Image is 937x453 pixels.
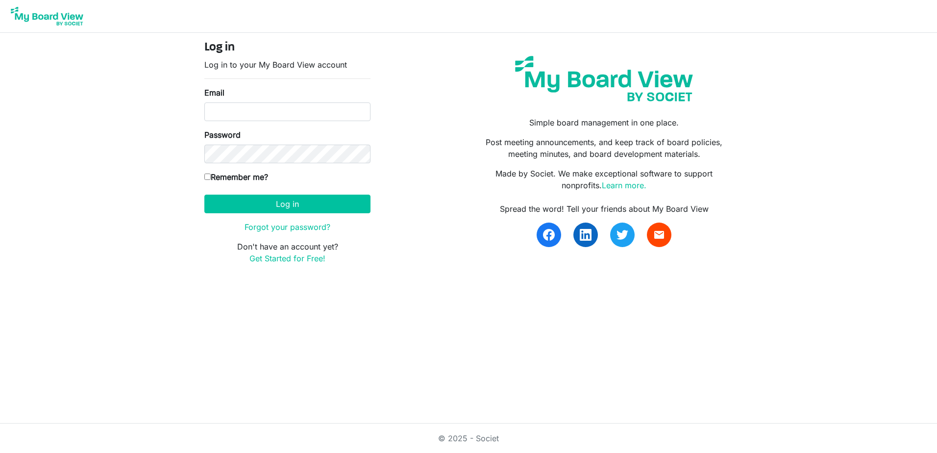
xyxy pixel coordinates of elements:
[476,203,733,215] div: Spread the word! Tell your friends about My Board View
[204,195,370,213] button: Log in
[508,49,700,109] img: my-board-view-societ.svg
[602,180,646,190] a: Learn more.
[245,222,330,232] a: Forgot your password?
[204,129,241,141] label: Password
[476,168,733,191] p: Made by Societ. We make exceptional software to support nonprofits.
[249,253,325,263] a: Get Started for Free!
[476,117,733,128] p: Simple board management in one place.
[204,174,211,180] input: Remember me?
[616,229,628,241] img: twitter.svg
[204,41,370,55] h4: Log in
[8,4,86,28] img: My Board View Logo
[653,229,665,241] span: email
[204,87,224,99] label: Email
[543,229,555,241] img: facebook.svg
[204,241,370,264] p: Don't have an account yet?
[476,136,733,160] p: Post meeting announcements, and keep track of board policies, meeting minutes, and board developm...
[204,59,370,71] p: Log in to your My Board View account
[647,223,671,247] a: email
[204,171,268,183] label: Remember me?
[438,433,499,443] a: © 2025 - Societ
[580,229,592,241] img: linkedin.svg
